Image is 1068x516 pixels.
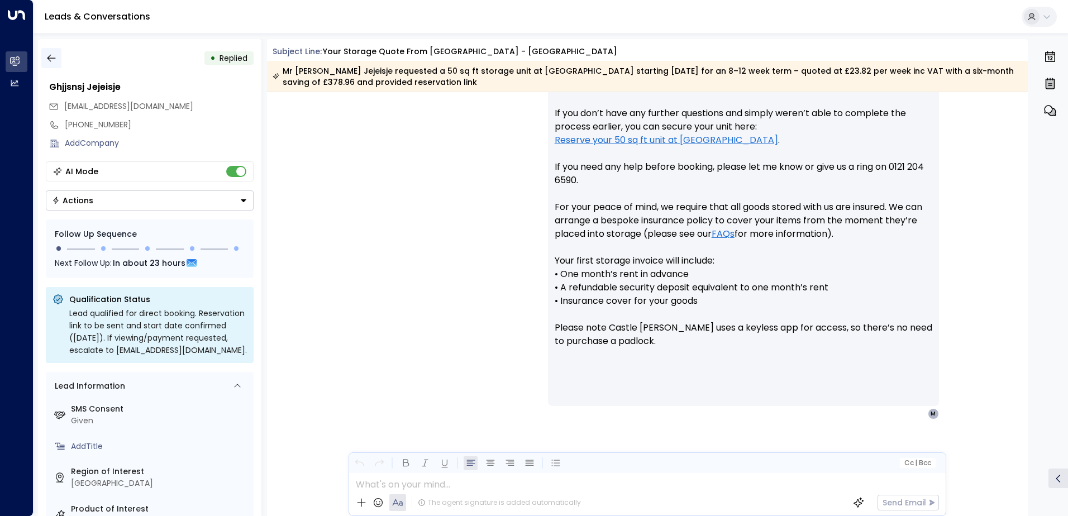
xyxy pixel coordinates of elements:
[71,441,249,452] div: AddTitle
[928,408,939,419] div: M
[65,119,254,131] div: [PHONE_NUMBER]
[555,133,778,147] a: Reserve your 50 sq ft unit at [GEOGRAPHIC_DATA]
[71,503,249,515] label: Product of Interest
[55,257,245,269] div: Next Follow Up:
[915,459,917,467] span: |
[273,46,322,57] span: Subject Line:
[46,190,254,211] div: Button group with a nested menu
[64,101,193,112] span: [EMAIL_ADDRESS][DOMAIN_NAME]
[69,294,247,305] p: Qualification Status
[113,257,185,269] span: In about 23 hours
[899,458,935,469] button: Cc|Bcc
[71,415,249,427] div: Given
[52,195,93,206] div: Actions
[712,227,735,241] a: FAQs
[210,48,216,68] div: •
[51,380,125,392] div: Lead Information
[220,52,247,64] span: Replied
[46,190,254,211] button: Actions
[65,166,98,177] div: AI Mode
[65,137,254,149] div: AddCompany
[45,10,150,23] a: Leads & Conversations
[69,307,247,356] div: Lead qualified for direct booking. Reservation link to be sent and start date confirmed ([DATE])....
[352,456,366,470] button: Undo
[55,228,245,240] div: Follow Up Sequence
[372,456,386,470] button: Redo
[71,466,249,477] label: Region of Interest
[904,459,931,467] span: Cc Bcc
[273,65,1022,88] div: Mr [PERSON_NAME] Jejeisje requested a 50 sq ft storage unit at [GEOGRAPHIC_DATA] starting [DATE] ...
[64,101,193,112] span: morning@hotmail.com
[49,80,254,94] div: Ghjjsnsj Jejeisje
[323,46,617,58] div: Your storage quote from [GEOGRAPHIC_DATA] - [GEOGRAPHIC_DATA]
[71,477,249,489] div: [GEOGRAPHIC_DATA]
[418,498,581,508] div: The agent signature is added automatically
[71,403,249,415] label: SMS Consent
